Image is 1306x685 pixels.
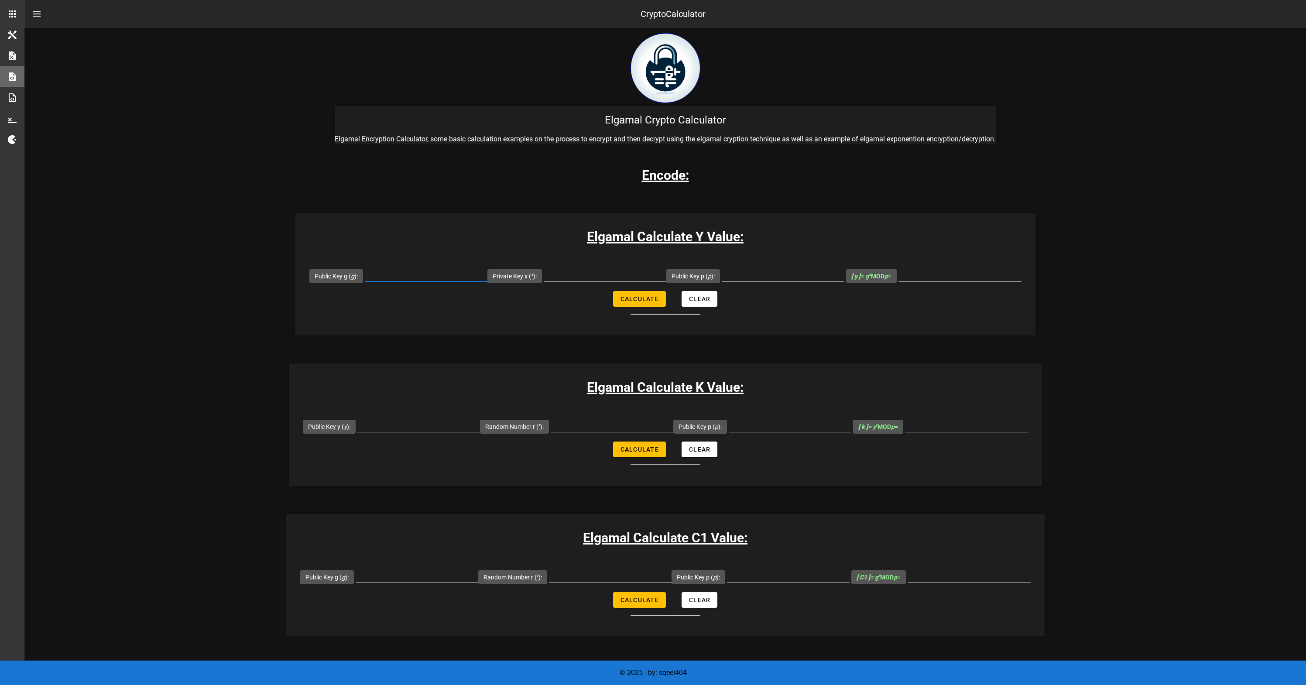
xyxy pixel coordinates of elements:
h3: Elgamal Calculate Y Value: [295,227,1035,247]
i: g [351,273,354,280]
i: p [891,423,895,430]
sup: r [876,422,878,428]
span: Clear [689,596,710,603]
sup: r [537,573,538,579]
label: Private Key x ( ): [493,272,537,281]
i: p [715,423,718,430]
label: Public Key g ( ): [315,272,358,281]
span: Clear [689,446,710,453]
button: Clear [682,592,717,608]
span: © 2025 - by: sqeel404 [620,668,687,677]
h3: Elgamal Calculate C1 Value: [286,528,1045,548]
div: Elgamal Crypto Calculator [335,106,996,134]
h3: Encode: [642,165,689,185]
img: encryption logo [631,33,700,103]
i: p [894,574,897,581]
label: Public Key p ( ): [679,422,722,431]
button: Clear [682,291,717,307]
i: = g [857,574,880,581]
span: MOD = [857,574,901,581]
button: nav-menu-toggle [26,3,47,24]
a: home [631,96,700,105]
sup: x [869,272,871,277]
button: Clear [682,442,717,457]
label: Public Key p ( ): [672,272,715,281]
span: MOD = [851,273,891,280]
i: y [344,423,347,430]
i: g [342,574,345,581]
b: [ y ] [851,273,860,280]
i: p [884,273,888,280]
p: Elgamal Encryption Calculator, some basic calculation examples on the process to encrypt and then... [335,134,996,144]
span: Calculate [620,596,659,603]
sup: x [531,272,533,277]
span: Calculate [620,446,659,453]
button: Calculate [613,291,666,307]
button: Calculate [613,592,666,608]
h3: Elgamal Calculate K Value: [289,377,1042,397]
span: MOD = [858,423,898,430]
label: Random Number r ( ): [483,573,542,582]
i: p [713,574,716,581]
div: CryptoCalculator [641,7,706,21]
sup: r [538,422,540,428]
span: Calculate [620,295,659,302]
button: Calculate [613,442,666,457]
i: = y [858,423,878,430]
i: p [708,273,711,280]
label: Public Key g ( ): [305,573,349,582]
label: Random Number r ( ): [485,422,544,431]
b: [ k ] [858,423,868,430]
i: = g [851,273,871,280]
label: Public Key p ( ): [677,573,720,582]
b: [ C1 ] [857,574,870,581]
span: Clear [689,295,710,302]
label: Public Key y ( ): [308,422,350,431]
sup: r [878,573,880,579]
